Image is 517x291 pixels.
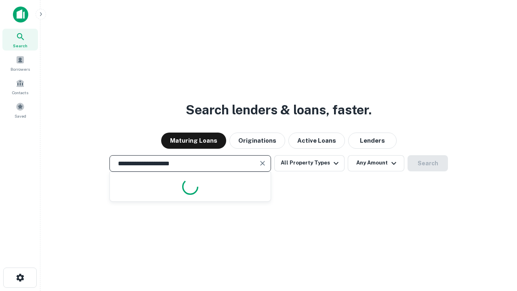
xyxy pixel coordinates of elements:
[2,29,38,51] a: Search
[2,76,38,97] a: Contacts
[15,113,26,119] span: Saved
[11,66,30,72] span: Borrowers
[229,133,285,149] button: Originations
[477,226,517,265] iframe: Chat Widget
[2,99,38,121] a: Saved
[161,133,226,149] button: Maturing Loans
[2,52,38,74] a: Borrowers
[348,155,404,171] button: Any Amount
[12,89,28,96] span: Contacts
[13,42,27,49] span: Search
[274,155,345,171] button: All Property Types
[257,158,268,169] button: Clear
[186,100,372,120] h3: Search lenders & loans, faster.
[348,133,397,149] button: Lenders
[13,6,28,23] img: capitalize-icon.png
[288,133,345,149] button: Active Loans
